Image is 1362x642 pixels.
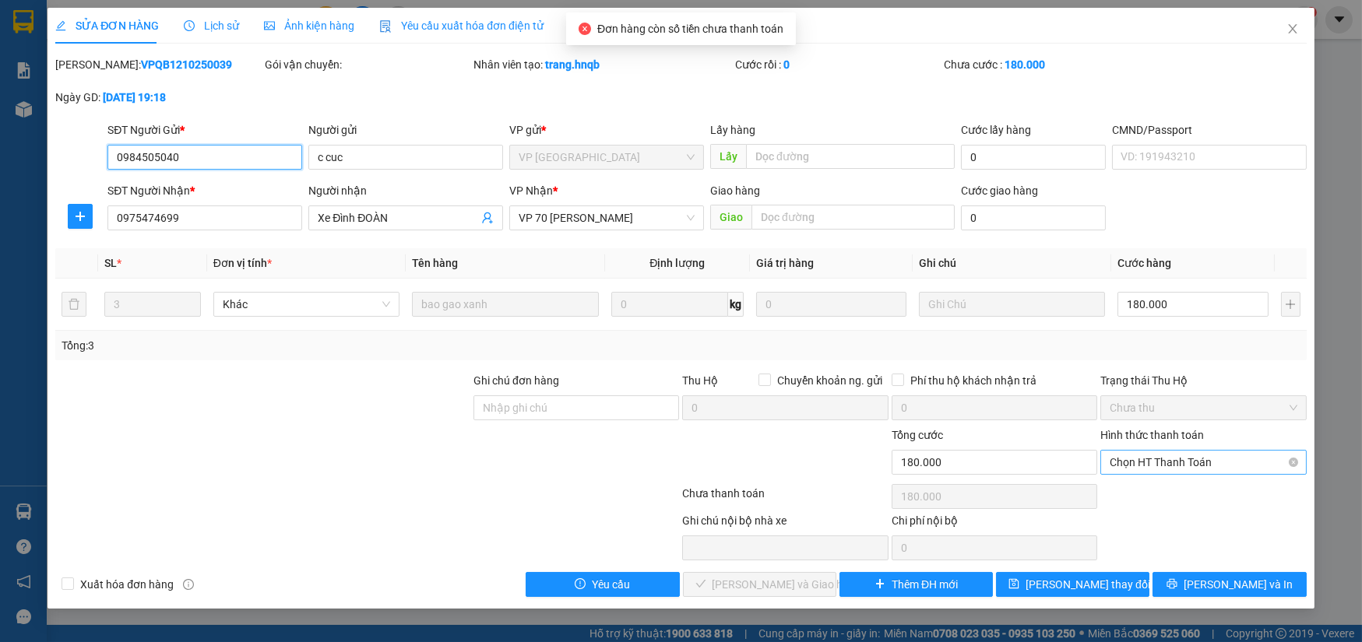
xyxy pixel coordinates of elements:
span: VP Quảng Bình [519,146,695,169]
label: Cước lấy hàng [961,124,1031,136]
input: 0 [756,292,906,317]
span: [PERSON_NAME] và In [1184,576,1293,593]
button: plusThêm ĐH mới [839,572,993,597]
input: Dọc đường [746,144,955,169]
button: exclamation-circleYêu cầu [526,572,679,597]
span: exclamation-circle [575,578,586,591]
div: Người gửi [308,121,503,139]
div: Trạng thái Thu Hộ [1100,372,1306,389]
span: Thêm ĐH mới [892,576,958,593]
span: SL [104,257,117,269]
span: Đơn hàng còn số tiền chưa thanh toán [597,23,783,35]
button: printer[PERSON_NAME] và In [1153,572,1306,597]
span: Giá trị hàng [756,257,814,269]
span: picture [264,20,275,31]
div: Gói vận chuyển: [265,56,470,73]
div: Ghi chú nội bộ nhà xe [682,512,888,535]
button: check[PERSON_NAME] và Giao hàng [683,572,836,597]
span: plus [875,578,885,591]
span: Lịch sử [184,19,239,32]
span: Định lượng [649,257,705,269]
div: Cước rồi : [735,56,941,73]
span: Tên hàng [412,257,458,269]
input: Ghi chú đơn hàng [473,395,679,420]
b: 180.000 [1005,58,1045,71]
div: CMND/Passport [1112,121,1307,139]
input: Dọc đường [751,205,955,230]
div: Chưa thanh toán [681,485,890,512]
label: Hình thức thanh toán [1100,429,1204,441]
span: Yêu cầu [592,576,630,593]
span: Tổng cước [892,429,943,441]
span: kg [728,292,744,317]
div: Chi phí nội bộ [892,512,1097,535]
div: Người nhận [308,182,503,199]
input: Cước giao hàng [961,205,1105,230]
span: Lấy hàng [710,124,755,136]
b: [DATE] 19:18 [103,91,166,103]
span: info-circle [183,579,194,590]
button: Close [1271,8,1314,51]
span: clock-circle [184,20,195,31]
span: close [1286,23,1299,35]
div: Tổng: 3 [62,337,526,354]
div: Ngày GD: [55,89,261,106]
button: plus [68,204,93,229]
span: Giao [710,205,751,230]
span: printer [1167,578,1177,591]
button: delete [62,292,86,317]
div: Chưa cước : [944,56,1149,73]
div: SĐT Người Gửi [107,121,302,139]
div: VP gửi [509,121,704,139]
div: Nhân viên tạo: [473,56,732,73]
span: plus [69,210,92,223]
div: SĐT Người Nhận [107,182,302,199]
input: Cước lấy hàng [961,145,1105,170]
span: Giao hàng [710,184,760,197]
label: Cước giao hàng [961,184,1038,197]
span: user-add [481,212,494,224]
span: Chọn HT Thanh Toán [1110,451,1297,474]
span: close-circle [579,23,591,35]
span: Chuyển khoản ng. gửi [771,372,889,389]
span: VP 70 Nguyễn Hoàng [519,206,695,230]
span: Cước hàng [1117,257,1171,269]
b: 0 [783,58,790,71]
button: save[PERSON_NAME] thay đổi [996,572,1149,597]
span: Lấy [710,144,746,169]
button: plus [1281,292,1300,317]
span: Đơn vị tính [213,257,272,269]
img: icon [379,20,392,33]
b: trang.hnqb [545,58,600,71]
input: Ghi Chú [919,292,1106,317]
label: Ghi chú đơn hàng [473,374,559,387]
span: close-circle [1289,458,1298,467]
span: Khác [223,293,391,316]
input: VD: Bàn, Ghế [412,292,599,317]
span: [PERSON_NAME] thay đổi [1026,576,1150,593]
span: edit [55,20,66,31]
span: Phí thu hộ khách nhận trả [904,372,1043,389]
b: VPQB1210250039 [141,58,232,71]
span: Chưa thu [1110,396,1297,419]
span: Yêu cầu xuất hóa đơn điện tử [379,19,544,32]
span: save [1008,578,1019,591]
span: Xuất hóa đơn hàng [74,576,180,593]
div: [PERSON_NAME]: [55,56,261,73]
span: Ảnh kiện hàng [264,19,354,32]
span: Thu Hộ [682,374,718,387]
span: VP Nhận [509,184,553,197]
th: Ghi chú [913,248,1112,279]
span: SỬA ĐƠN HÀNG [55,19,159,32]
